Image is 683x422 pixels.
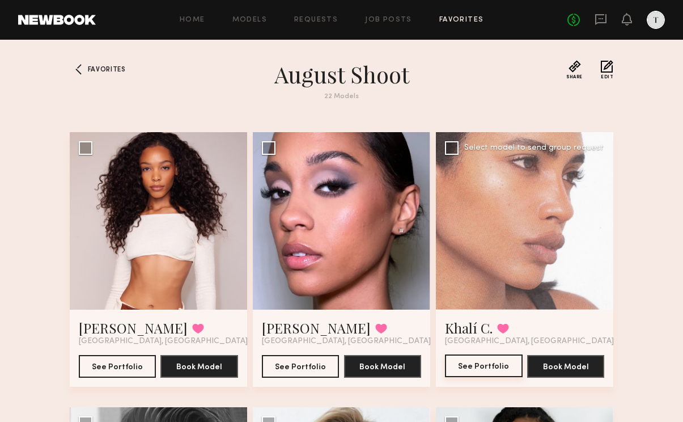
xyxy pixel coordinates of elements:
[232,16,267,24] a: Models
[160,355,238,378] button: Book Model
[262,319,371,337] a: [PERSON_NAME]
[365,16,412,24] a: Job Posts
[180,16,205,24] a: Home
[138,60,546,88] h1: August shoot
[445,337,614,346] span: [GEOGRAPHIC_DATA], [GEOGRAPHIC_DATA]
[88,66,126,73] span: Favorites
[445,319,493,337] a: Khalí C.
[445,355,523,378] a: See Portfolio
[439,16,484,24] a: Favorites
[294,16,338,24] a: Requests
[601,75,613,79] span: Edit
[566,60,583,79] button: Share
[138,93,546,100] div: 22 Models
[79,337,248,346] span: [GEOGRAPHIC_DATA], [GEOGRAPHIC_DATA]
[464,144,604,152] div: Select model to send group request
[445,355,523,377] button: See Portfolio
[160,361,238,371] a: Book Model
[601,60,613,79] button: Edit
[344,361,422,371] a: Book Model
[344,355,422,378] button: Book Model
[70,60,88,78] a: Favorites
[79,319,188,337] a: [PERSON_NAME]
[527,361,605,371] a: Book Model
[79,355,156,378] button: See Portfolio
[527,355,605,378] button: Book Model
[566,75,583,79] span: Share
[262,355,340,378] button: See Portfolio
[262,337,431,346] span: [GEOGRAPHIC_DATA], [GEOGRAPHIC_DATA]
